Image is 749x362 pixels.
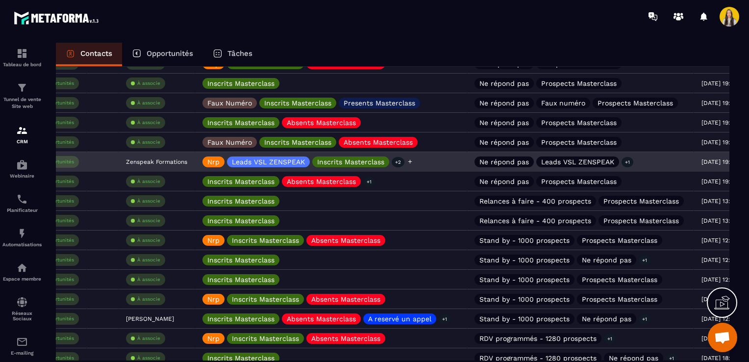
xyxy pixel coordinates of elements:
[479,100,529,106] p: Ne répond pas
[622,157,633,167] p: +1
[701,119,737,126] p: [DATE] 19:20
[479,198,591,205] p: Relances à faire - 400 prospects
[311,335,380,342] p: Absents Masterclass
[207,80,275,87] p: Inscrits Masterclass
[137,355,160,362] p: À associe
[582,237,657,244] p: Prospects Masterclass
[541,119,617,126] p: Prospects Masterclass
[2,75,42,117] a: formationformationTunnel de vente Site web
[207,100,252,106] p: Faux Numéro
[701,158,736,165] p: [DATE] 19:12
[701,139,736,146] p: [DATE] 19:18
[2,289,42,329] a: social-networksocial-networkRéseaux Sociaux
[207,257,275,263] p: Inscrits Masterclass
[2,173,42,179] p: Webinaire
[639,314,650,324] p: +1
[701,257,737,263] p: [DATE] 12:48
[232,237,299,244] p: Inscrits Masterclass
[541,178,617,185] p: Prospects Masterclass
[137,100,160,106] p: À associe
[207,60,220,67] p: Nrp
[137,139,160,146] p: À associe
[368,315,431,322] p: A reservé un appel
[264,100,331,106] p: Inscrits Masterclass
[2,139,42,144] p: CRM
[287,315,356,322] p: Absents Masterclass
[207,296,220,303] p: Nrp
[137,119,160,126] p: À associe
[604,334,616,344] p: +1
[701,315,737,322] p: [DATE] 12:45
[207,139,252,146] p: Faux Numéro
[137,80,160,87] p: À associe
[479,296,570,303] p: Stand by - 1000 prospects
[701,237,737,244] p: [DATE] 12:50
[207,119,275,126] p: Inscrits Masterclass
[479,178,529,185] p: Ne répond pas
[2,96,42,110] p: Tunnel de vente Site web
[16,159,28,171] img: automations
[701,355,737,362] p: [DATE] 18:37
[701,296,737,303] p: [DATE] 12:46
[137,217,160,224] p: À associe
[317,158,384,165] p: Inscrits Masterclass
[147,49,193,58] p: Opportunités
[137,276,160,283] p: À associe
[582,257,631,263] p: Ne répond pas
[264,139,331,146] p: Inscrits Masterclass
[16,82,28,94] img: formation
[137,257,160,263] p: À associe
[207,198,275,205] p: Inscrits Masterclass
[541,158,614,165] p: Leads VSL ZENSPEAK
[479,60,529,67] p: Ne répond pas
[207,158,220,165] p: Nrp
[609,355,658,362] p: Ne répond pas
[287,119,356,126] p: Absents Masterclass
[14,9,102,27] img: logo
[701,80,736,87] p: [DATE] 19:21
[16,228,28,239] img: automations
[479,237,570,244] p: Stand by - 1000 prospects
[479,335,597,342] p: RDV programmés - 1280 prospects
[203,43,262,66] a: Tâches
[582,276,657,283] p: Prospects Masterclass
[344,100,415,106] p: Presents Masterclass
[582,296,657,303] p: Prospects Masterclass
[2,242,42,247] p: Automatisations
[603,198,679,205] p: Prospects Masterclass
[207,276,275,283] p: Inscrits Masterclass
[479,217,591,224] p: Relances à faire - 400 prospects
[541,80,617,87] p: Prospects Masterclass
[701,178,736,185] p: [DATE] 19:12
[126,315,174,322] p: [PERSON_NAME]
[207,217,275,224] p: Inscrits Masterclass
[232,158,305,165] p: Leads VSL ZENSPEAK
[541,139,617,146] p: Prospects Masterclass
[207,178,275,185] p: Inscrits Masterclass
[439,314,450,324] p: +1
[2,350,42,356] p: E-mailing
[207,315,275,322] p: Inscrits Masterclass
[2,276,42,282] p: Espace membre
[207,237,220,244] p: Nrp
[582,315,631,322] p: Ne répond pas
[701,276,737,283] p: [DATE] 12:47
[227,49,252,58] p: Tâches
[363,177,375,187] p: +1
[311,237,380,244] p: Absents Masterclass
[232,60,299,67] p: Inscrits Masterclass
[137,237,160,244] p: À associe
[2,310,42,321] p: Réseaux Sociaux
[232,296,299,303] p: Inscrits Masterclass
[392,157,404,167] p: +2
[137,335,160,342] p: À associe
[479,139,529,146] p: Ne répond pas
[232,335,299,342] p: Inscrits Masterclass
[479,276,570,283] p: Stand by - 1000 prospects
[2,255,42,289] a: automationsautomationsEspace membre
[311,60,380,67] p: Absents Masterclass
[207,355,275,362] p: Inscrits Masterclass
[541,100,585,106] p: Faux numéro
[207,335,220,342] p: Nrp
[2,40,42,75] a: formationformationTableau de bord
